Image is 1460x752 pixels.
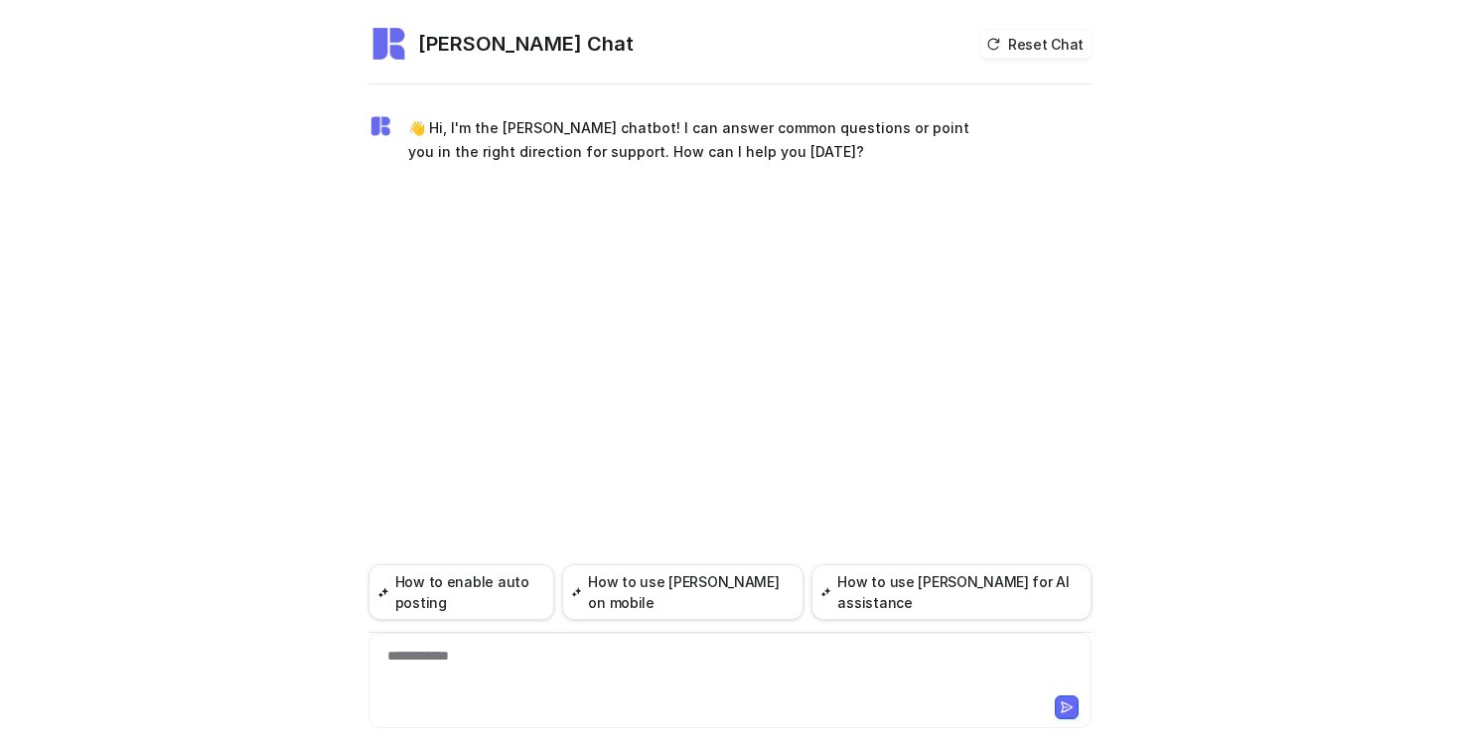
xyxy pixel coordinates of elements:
[811,564,1092,620] button: How to use [PERSON_NAME] for AI assistance
[418,30,634,58] h2: [PERSON_NAME] Chat
[408,116,989,164] p: 👋 Hi, I'm the [PERSON_NAME] chatbot! I can answer common questions or point you in the right dire...
[562,564,803,620] button: How to use [PERSON_NAME] on mobile
[368,24,408,64] img: Widget
[368,114,392,138] img: Widget
[368,564,554,620] button: How to enable auto posting
[980,30,1092,59] button: Reset Chat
